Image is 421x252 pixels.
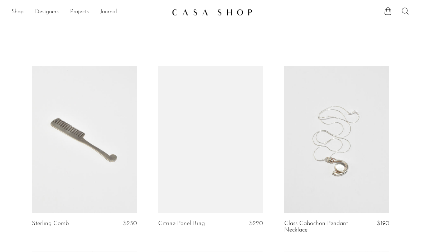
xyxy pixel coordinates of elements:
a: Sterling Comb [32,220,69,227]
a: Glass Cabochon Pendant Necklace [284,220,353,234]
a: Journal [100,8,117,17]
a: Designers [35,8,59,17]
span: $190 [377,220,389,227]
a: Projects [70,8,89,17]
span: $250 [123,220,137,227]
a: Citrine Panel Ring [158,220,205,227]
ul: NEW HEADER MENU [11,6,166,18]
a: Shop [11,8,24,17]
nav: Desktop navigation [11,6,166,18]
span: $220 [249,220,263,227]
